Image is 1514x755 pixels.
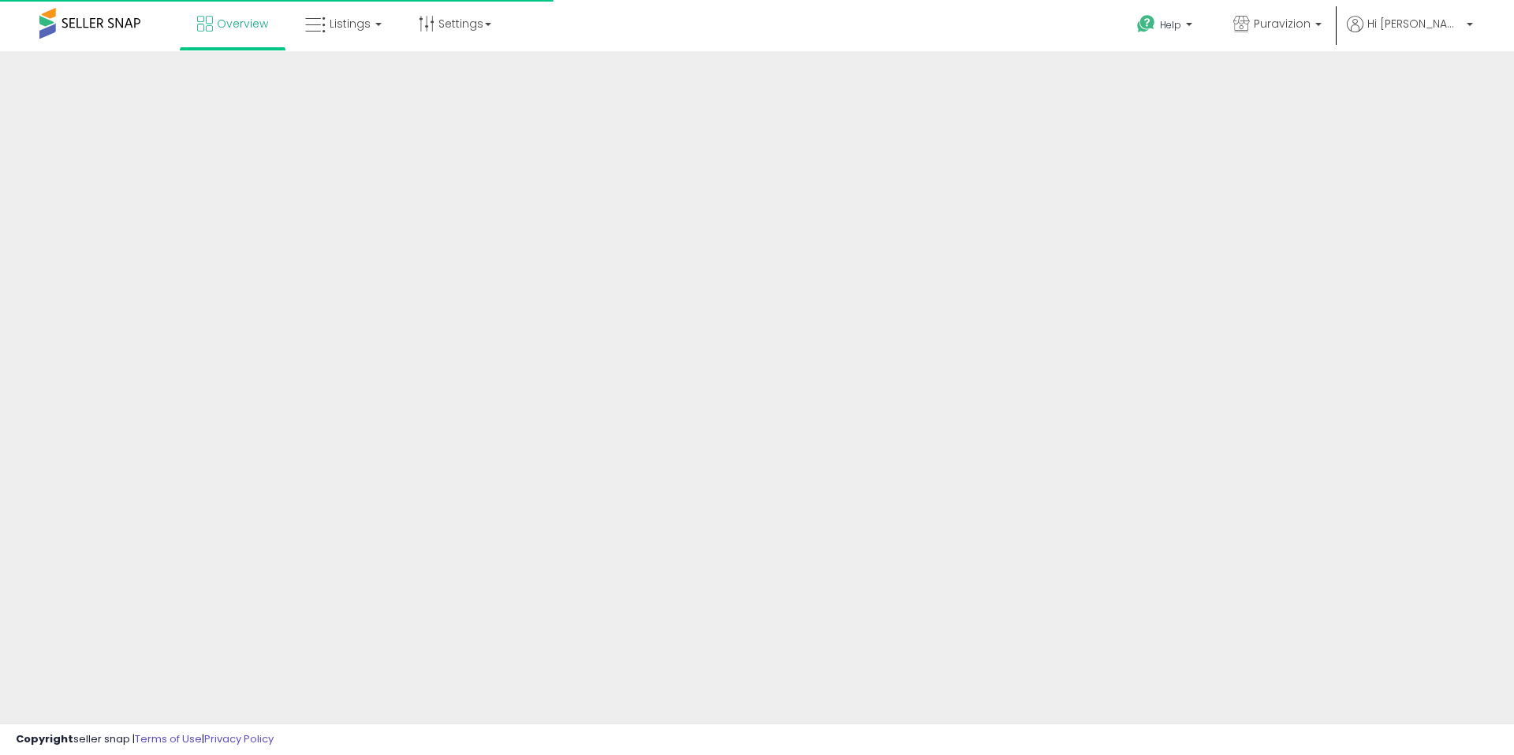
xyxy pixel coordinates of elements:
[1124,2,1208,51] a: Help
[217,16,268,32] span: Overview
[1367,16,1462,32] span: Hi [PERSON_NAME]
[330,16,371,32] span: Listings
[1136,14,1156,34] i: Get Help
[1254,16,1311,32] span: Puravizion
[1347,16,1473,51] a: Hi [PERSON_NAME]
[1160,18,1181,32] span: Help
